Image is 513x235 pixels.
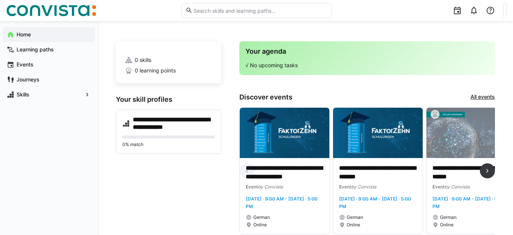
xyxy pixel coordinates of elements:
[135,56,151,64] span: 0 skills
[347,214,363,220] span: German
[258,184,283,190] span: by Convista
[432,196,504,209] span: [DATE] · 9:00 AM - [DATE] · 5:00 PM
[347,222,360,228] span: Online
[470,93,495,101] a: All events
[444,184,470,190] span: by Convista
[245,62,489,69] p: √ No upcoming tasks
[135,67,176,74] span: 0 learning points
[351,184,376,190] span: by Convista
[193,7,327,14] input: Search skills and learning paths…
[240,108,329,158] img: image
[246,196,318,209] span: [DATE] · 9:00 AM - [DATE] · 5:00 PM
[253,222,267,228] span: Online
[122,142,215,148] p: 0% match
[125,56,212,64] a: 0 skills
[246,184,258,190] span: Event
[432,184,444,190] span: Event
[339,184,351,190] span: Event
[440,214,457,220] span: German
[440,222,454,228] span: Online
[333,108,423,158] img: image
[253,214,270,220] span: German
[245,47,489,56] h3: Your agenda
[339,196,411,209] span: [DATE] · 9:00 AM - [DATE] · 5:00 PM
[239,93,292,101] h3: Discover events
[116,95,221,104] h3: Your skill profiles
